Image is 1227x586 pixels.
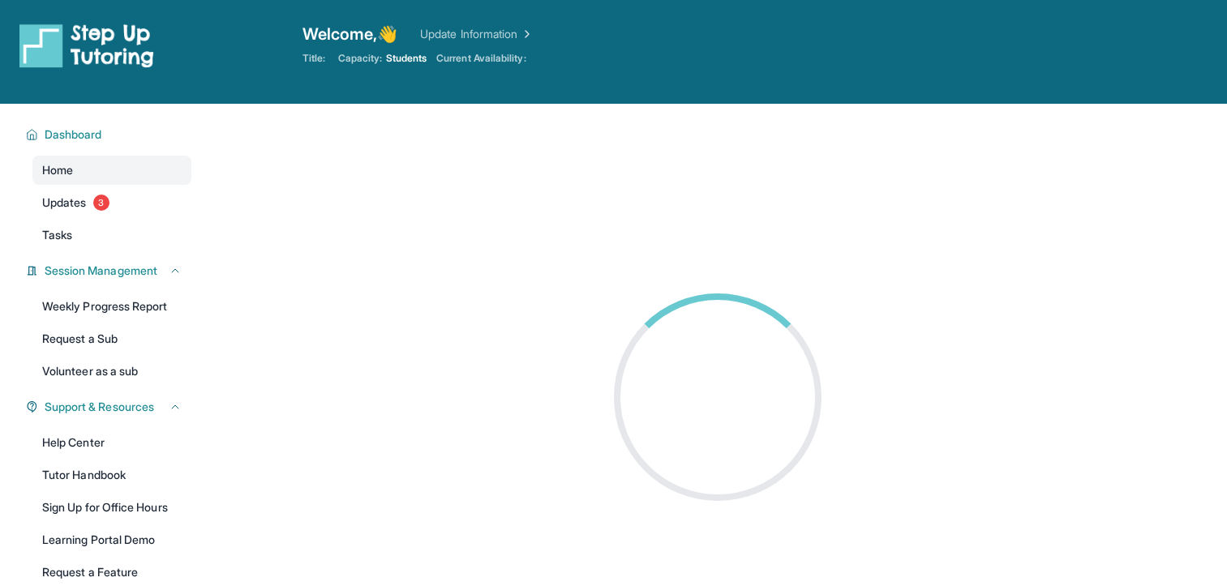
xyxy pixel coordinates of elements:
[19,23,154,68] img: logo
[32,156,191,185] a: Home
[32,324,191,353] a: Request a Sub
[38,399,182,415] button: Support & Resources
[42,227,72,243] span: Tasks
[32,493,191,522] a: Sign Up for Office Hours
[32,188,191,217] a: Updates3
[45,126,102,143] span: Dashboard
[517,26,534,42] img: Chevron Right
[302,23,398,45] span: Welcome, 👋
[338,52,383,65] span: Capacity:
[38,126,182,143] button: Dashboard
[42,162,73,178] span: Home
[45,399,154,415] span: Support & Resources
[420,26,534,42] a: Update Information
[38,263,182,279] button: Session Management
[436,52,526,65] span: Current Availability:
[32,292,191,321] a: Weekly Progress Report
[32,357,191,386] a: Volunteer as a sub
[32,220,191,250] a: Tasks
[32,460,191,490] a: Tutor Handbook
[32,428,191,457] a: Help Center
[42,195,87,211] span: Updates
[386,52,427,65] span: Students
[32,525,191,554] a: Learning Portal Demo
[45,263,157,279] span: Session Management
[93,195,109,211] span: 3
[302,52,325,65] span: Title:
